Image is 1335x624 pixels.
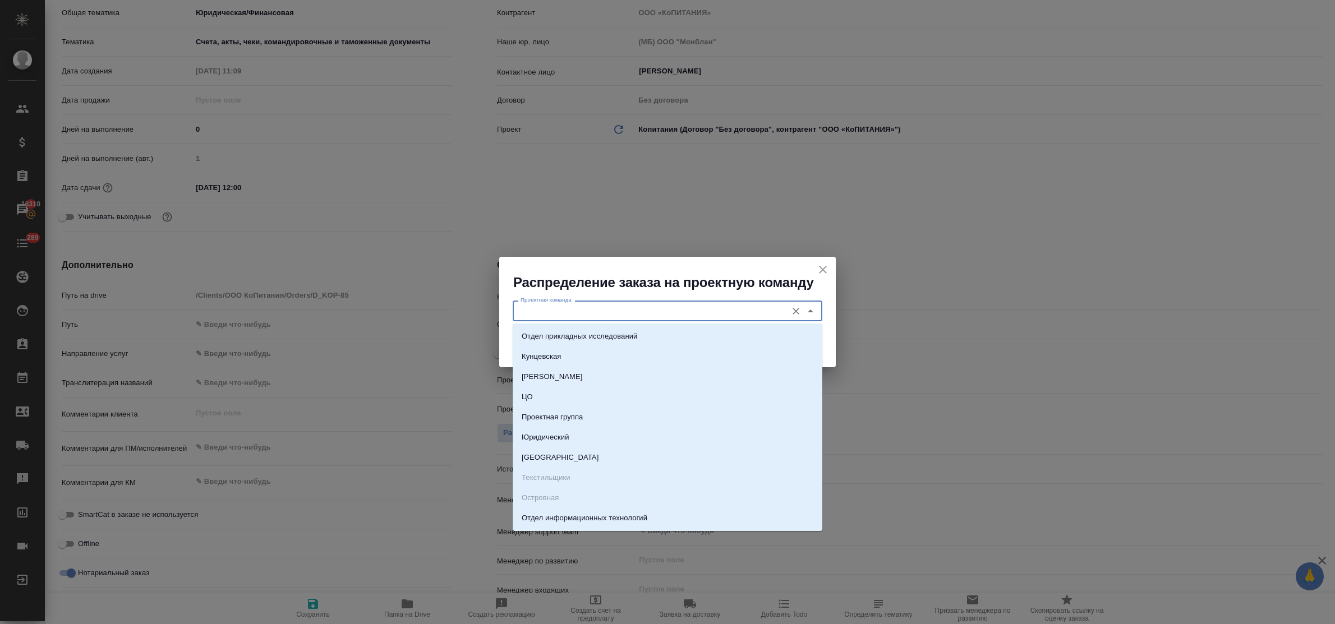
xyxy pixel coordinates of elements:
[814,261,831,278] button: close
[522,331,637,342] p: Отдел прикладных исследований
[522,412,583,423] p: Проектная группа
[788,303,804,319] button: Очистить
[522,432,569,443] p: Юридический
[513,274,836,292] h2: Распределение заказа на проектную команду
[803,303,818,319] button: Close
[522,391,533,403] p: ЦО
[522,512,647,524] p: Отдел информационных технологий
[522,371,583,382] p: [PERSON_NAME]
[522,351,561,362] p: Кунцевская
[522,452,599,463] p: [GEOGRAPHIC_DATA]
